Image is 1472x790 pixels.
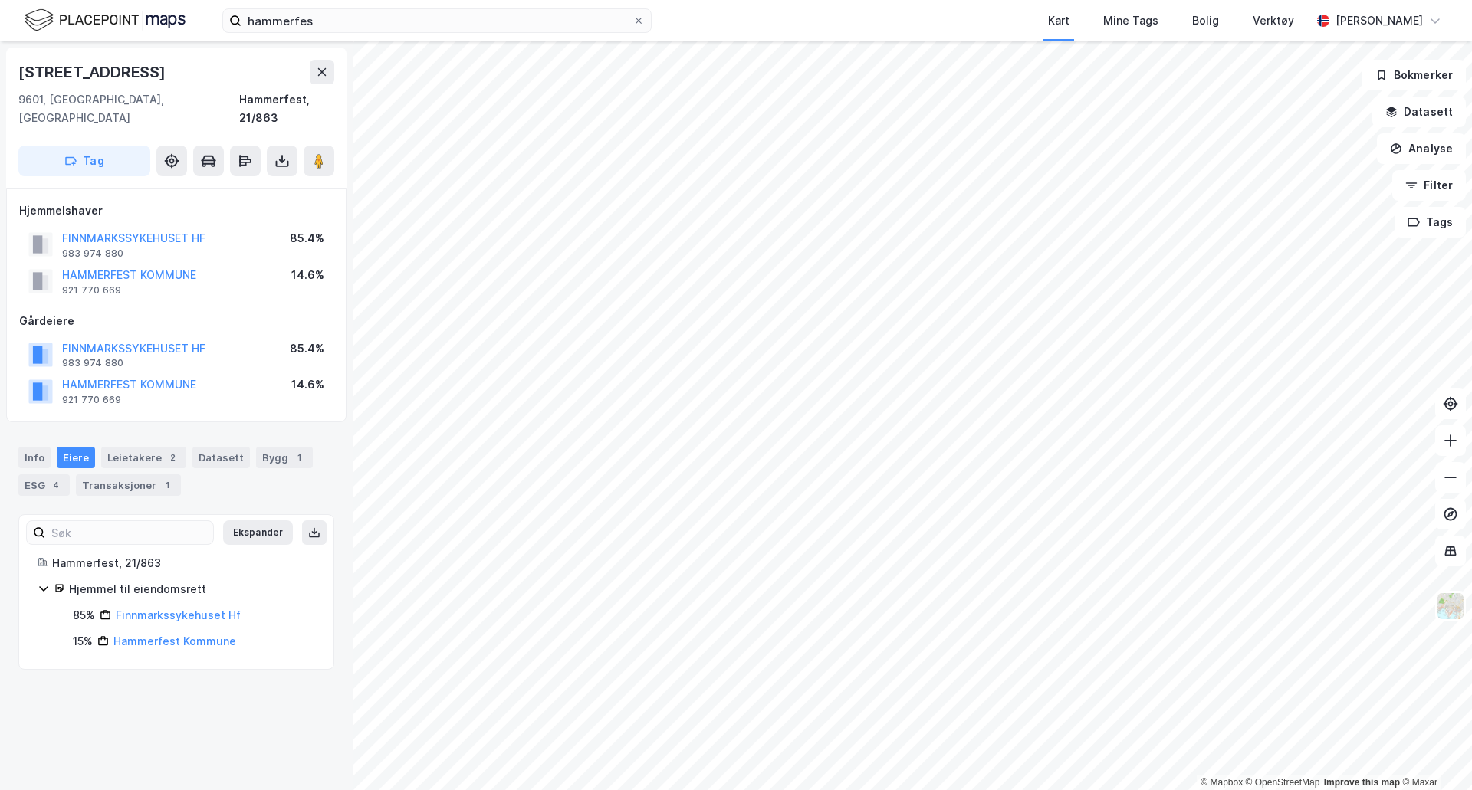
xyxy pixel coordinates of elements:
div: 921 770 669 [62,284,121,297]
a: Mapbox [1201,777,1243,788]
div: Transaksjoner [76,474,181,496]
div: Hammerfest, 21/863 [239,90,334,127]
div: Mine Tags [1103,11,1158,30]
button: Ekspander [223,520,293,545]
div: Gårdeiere [19,312,333,330]
input: Søk på adresse, matrikkel, gårdeiere, leietakere eller personer [242,9,632,32]
div: 983 974 880 [62,357,123,369]
button: Tag [18,146,150,176]
div: Eiere [57,447,95,468]
div: 921 770 669 [62,394,121,406]
div: Hammerfest, 21/863 [52,554,315,572]
div: 2 [165,450,180,465]
button: Filter [1392,170,1466,201]
img: Z [1436,592,1465,621]
a: OpenStreetMap [1246,777,1320,788]
div: Info [18,447,51,468]
img: logo.f888ab2527a4732fd821a326f86c7f29.svg [25,7,186,34]
div: 15% [73,632,93,651]
div: Verktøy [1253,11,1294,30]
div: Datasett [192,447,250,468]
div: 85.4% [290,339,324,358]
div: 983 974 880 [62,247,123,260]
div: 9601, [GEOGRAPHIC_DATA], [GEOGRAPHIC_DATA] [18,90,239,127]
div: 85.4% [290,229,324,247]
div: 14.6% [291,375,324,394]
a: Hammerfest Kommune [113,634,236,647]
a: Finnmarkssykehuset Hf [116,608,241,621]
div: Bolig [1192,11,1219,30]
a: Improve this map [1324,777,1400,788]
div: 1 [291,450,307,465]
iframe: Chat Widget [1395,716,1472,790]
button: Analyse [1377,133,1466,164]
div: 14.6% [291,266,324,284]
div: [STREET_ADDRESS] [18,60,169,84]
div: 85% [73,606,95,624]
div: ESG [18,474,70,496]
div: Hjemmelshaver [19,202,333,220]
button: Datasett [1372,97,1466,127]
div: Hjemmel til eiendomsrett [69,580,315,598]
input: Søk [45,521,213,544]
div: Leietakere [101,447,186,468]
div: Kart [1048,11,1069,30]
div: Bygg [256,447,313,468]
div: Kontrollprogram for chat [1395,716,1472,790]
div: 1 [159,477,175,493]
button: Bokmerker [1362,60,1466,90]
div: [PERSON_NAME] [1336,11,1423,30]
button: Tags [1395,207,1466,238]
div: 4 [48,477,64,493]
